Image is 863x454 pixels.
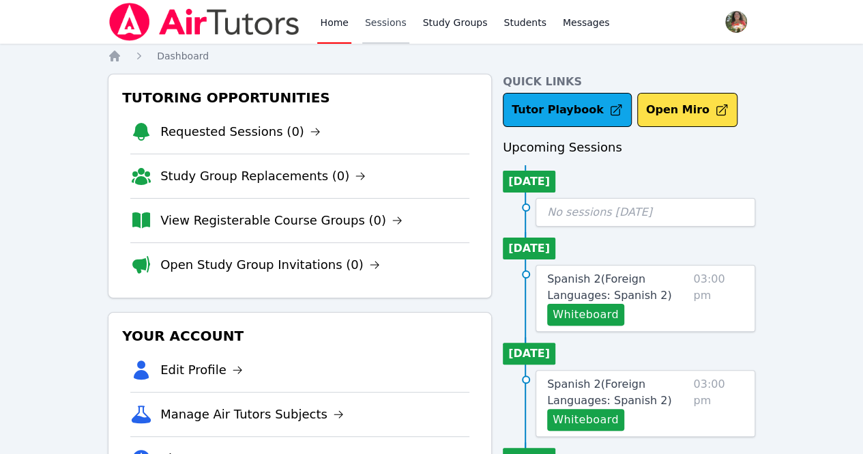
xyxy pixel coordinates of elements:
[547,304,624,326] button: Whiteboard
[119,324,480,348] h3: Your Account
[503,74,755,90] h4: Quick Links
[503,171,555,193] li: [DATE]
[547,409,624,431] button: Whiteboard
[503,93,632,127] a: Tutor Playbook
[160,405,344,424] a: Manage Air Tutors Subjects
[547,271,688,304] a: Spanish 2(Foreign Languages: Spanish 2)
[547,272,671,302] span: Spanish 2 ( Foreign Languages: Spanish 2 )
[693,376,744,431] span: 03:00 pm
[547,376,688,409] a: Spanish 2(Foreign Languages: Spanish 2)
[503,138,755,157] h3: Upcoming Sessions
[503,343,555,365] li: [DATE]
[547,378,671,407] span: Spanish 2 ( Foreign Languages: Spanish 2 )
[108,3,301,41] img: Air Tutors
[157,49,209,63] a: Dashboard
[157,51,209,61] span: Dashboard
[160,360,243,380] a: Edit Profile
[160,122,321,141] a: Requested Sessions (0)
[503,238,555,259] li: [DATE]
[547,205,652,218] span: No sessions [DATE]
[119,85,480,110] h3: Tutoring Opportunities
[160,211,403,230] a: View Registerable Course Groups (0)
[108,49,755,63] nav: Breadcrumb
[693,271,744,326] span: 03:00 pm
[637,93,737,127] button: Open Miro
[160,255,380,274] a: Open Study Group Invitations (0)
[160,167,366,186] a: Study Group Replacements (0)
[563,16,610,29] span: Messages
